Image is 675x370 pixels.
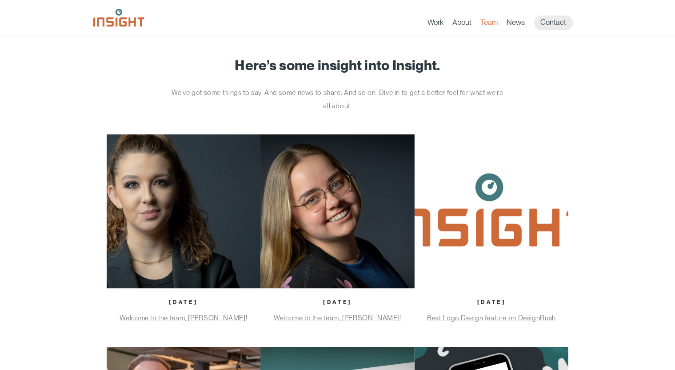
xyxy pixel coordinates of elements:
a: About [453,18,472,30]
h1: Here’s some insight into Insight. [107,58,569,73]
a: Team [481,18,498,30]
a: Contact [534,16,573,30]
p: [DATE] [272,297,403,307]
a: Best Logo Design feature on DesignRush [427,314,556,322]
a: Welcome to the team, [PERSON_NAME]! [120,314,247,322]
a: News [507,18,525,30]
p: [DATE] [118,297,250,307]
a: Welcome to the team, [PERSON_NAME]! [274,314,401,322]
a: Work [428,18,444,30]
nav: primary navigation menu [428,16,582,30]
img: Insight Marketing Design [93,9,144,27]
p: [DATE] [426,297,558,307]
p: We’ve got some things to say. And some news to share. And so on. Dive in to get a better feel for... [171,86,504,112]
